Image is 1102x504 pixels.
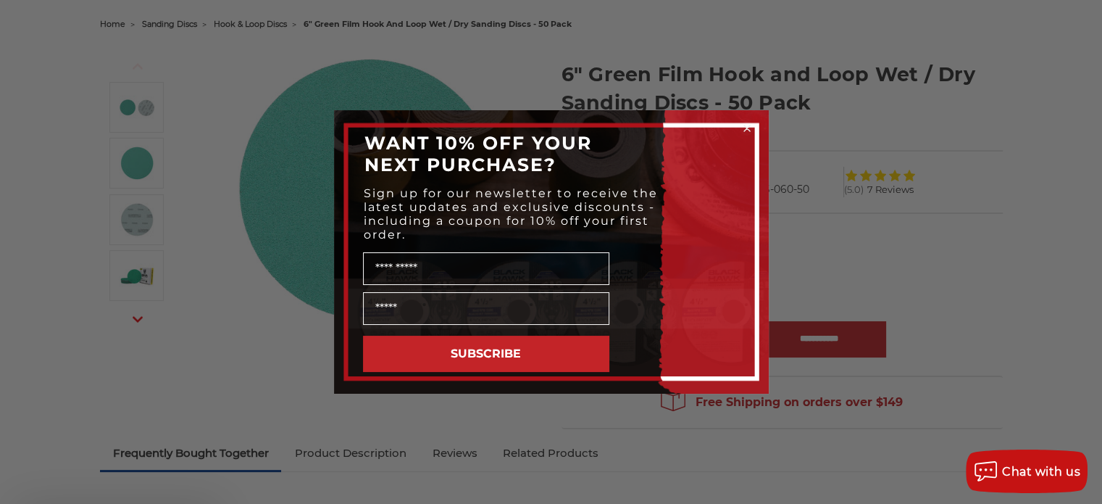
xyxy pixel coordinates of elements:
button: SUBSCRIBE [363,336,609,372]
button: Close dialog [740,121,754,136]
button: Chat with us [966,450,1088,493]
span: Chat with us [1002,465,1080,479]
input: Email [363,292,609,325]
span: WANT 10% OFF YOUR NEXT PURCHASE? [364,132,592,175]
span: Sign up for our newsletter to receive the latest updates and exclusive discounts - including a co... [364,186,658,241]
